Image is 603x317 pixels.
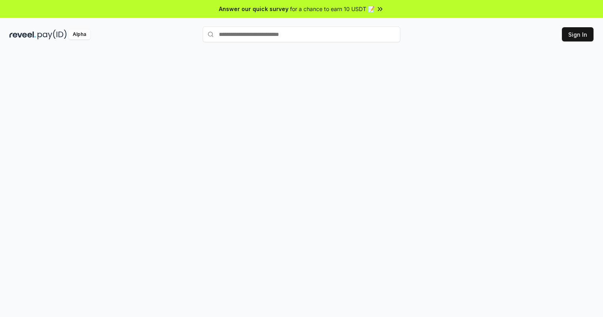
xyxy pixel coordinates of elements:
img: pay_id [38,30,67,39]
img: reveel_dark [9,30,36,39]
span: Answer our quick survey [219,5,288,13]
button: Sign In [562,27,594,41]
span: for a chance to earn 10 USDT 📝 [290,5,375,13]
div: Alpha [68,30,90,39]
